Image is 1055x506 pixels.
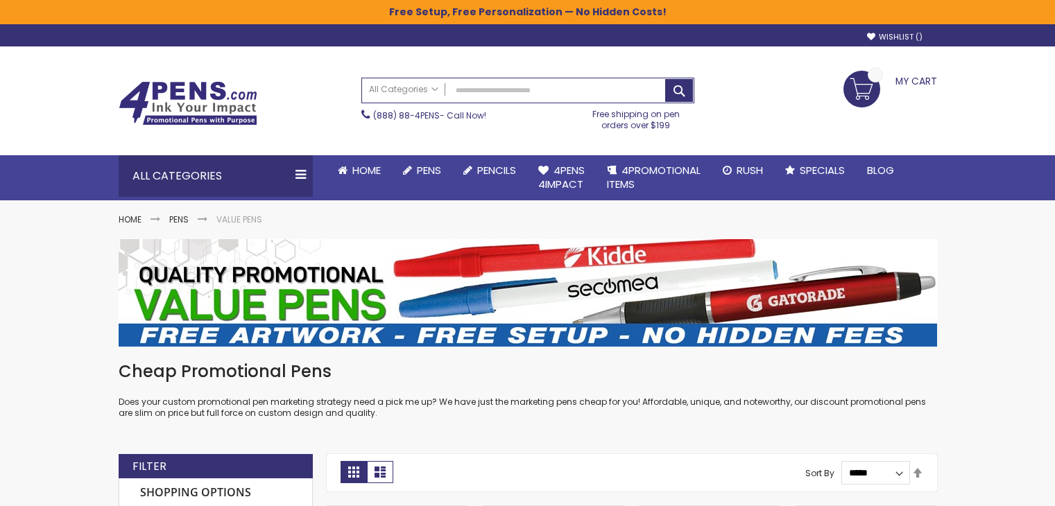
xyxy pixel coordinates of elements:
span: Home [352,163,381,177]
span: All Categories [369,84,438,95]
a: Home [119,213,141,225]
a: Pens [392,155,452,186]
a: 4PROMOTIONALITEMS [596,155,712,200]
strong: Grid [341,461,367,483]
a: (888) 88-4PENS [373,110,440,121]
a: Specials [774,155,856,186]
a: Rush [712,155,774,186]
a: Blog [856,155,905,186]
strong: Value Pens [216,213,262,225]
span: Specials [800,163,845,177]
div: Free shipping on pen orders over $199 [578,103,694,131]
img: Value Pens [119,239,937,347]
a: Pencils [452,155,527,186]
span: - Call Now! [373,110,486,121]
span: Rush [737,163,763,177]
span: 4Pens 4impact [538,163,585,191]
span: Pencils [477,163,516,177]
a: Wishlist [867,32,923,42]
span: Pens [417,163,441,177]
a: 4Pens4impact [527,155,596,200]
strong: Filter [132,459,166,474]
h1: Cheap Promotional Pens [119,360,937,383]
a: Home [327,155,392,186]
a: All Categories [362,78,445,101]
span: Blog [867,163,894,177]
div: Does your custom promotional pen marketing strategy need a pick me up? We have just the marketing... [119,360,937,419]
label: Sort By [805,466,834,478]
a: Pens [169,213,189,225]
img: 4Pens Custom Pens and Promotional Products [119,81,257,125]
div: All Categories [119,155,313,197]
span: 4PROMOTIONAL ITEMS [607,163,701,191]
